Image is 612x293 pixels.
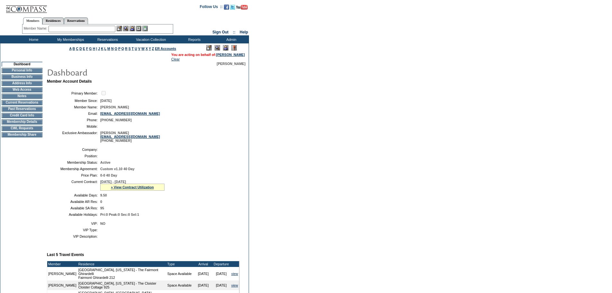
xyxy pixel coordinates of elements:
td: Space Available [166,267,194,280]
a: M [107,47,110,50]
span: [PERSON_NAME] [100,105,129,109]
a: P [118,47,120,50]
td: Membership Share [2,132,42,137]
a: [EMAIL_ADDRESS][DOMAIN_NAME] [100,112,160,115]
span: Pri:0 Peak:0 Sec:0 Sel:1 [100,213,139,216]
img: Impersonate [129,26,135,31]
td: Personal Info [2,68,42,73]
td: Reports [175,35,212,43]
img: b_calculator.gif [142,26,148,31]
a: D [79,47,82,50]
td: Reservations [88,35,125,43]
a: Clear [171,57,180,61]
td: Admin [212,35,249,43]
td: [DATE] [212,280,230,290]
span: 9.50 [100,193,107,197]
a: Z [152,47,154,50]
a: view [231,283,238,287]
td: VIP: [49,222,98,225]
a: Become our fan on Facebook [224,6,229,10]
a: view [231,272,238,276]
a: G [89,47,92,50]
a: [EMAIL_ADDRESS][DOMAIN_NAME] [100,135,160,139]
td: Credit Card Info [2,113,42,118]
span: [DATE] - [DATE] [100,180,126,184]
td: Position: [49,154,98,158]
a: B [73,47,75,50]
td: Follow Us :: [200,4,223,12]
a: Follow us on Twitter [230,6,235,10]
td: CWL Requests [2,126,42,131]
a: X [146,47,148,50]
a: R [125,47,128,50]
td: Arrival [194,261,212,267]
td: VIP Type: [49,228,98,232]
span: You are acting on behalf of: [171,53,245,57]
td: Primary Member: [49,90,98,96]
td: My Memberships [51,35,88,43]
span: [PHONE_NUMBER] [100,118,132,122]
img: Edit Mode [206,45,212,50]
td: Available Holidays: [49,213,98,216]
span: Active [100,160,111,164]
td: Current Reservations [2,100,42,105]
a: [PERSON_NAME] [216,53,245,57]
td: Vacation Collection [125,35,175,43]
a: E [83,47,85,50]
td: Residence [77,261,166,267]
a: » View Contract Utilization [111,185,154,189]
span: :: [233,30,235,34]
a: U [135,47,137,50]
td: [GEOGRAPHIC_DATA], [US_STATE] - The Cloister Cloister Cottage 925 [77,280,166,290]
a: F [86,47,88,50]
a: Y [149,47,151,50]
td: Notes [2,94,42,99]
td: [GEOGRAPHIC_DATA], [US_STATE] - The Fairmont Ghirardelli Fairmont Ghirardelli 212 [77,267,166,280]
span: [PERSON_NAME] [PHONE_NUMBER] [100,131,160,142]
span: 95 [100,206,104,210]
span: 0-0 40 Day [100,173,117,177]
a: T [132,47,134,50]
span: 0 [100,200,102,204]
td: [DATE] [194,280,212,290]
img: b_edit.gif [117,26,122,31]
img: Reservations [136,26,141,31]
img: Follow us on Twitter [230,5,235,10]
td: Member [47,261,77,267]
td: Web Access [2,87,42,92]
a: L [104,47,106,50]
td: Price Plan: [49,173,98,177]
td: Membership Status: [49,160,98,164]
td: Available AR Res: [49,200,98,204]
a: Subscribe to our YouTube Channel [236,6,248,10]
a: Members [23,17,43,24]
span: NO [100,222,105,225]
a: V [138,47,140,50]
a: W [141,47,145,50]
a: Sign Out [212,30,228,34]
td: Membership Agreement: [49,167,98,171]
td: [DATE] [212,267,230,280]
img: Log Concern/Member Elevation [231,45,237,50]
img: View Mode [215,45,220,50]
span: Custom v1.10 40 Day [100,167,135,171]
a: Q [121,47,124,50]
td: Phone: [49,118,98,122]
a: H [93,47,95,50]
td: Available Days: [49,193,98,197]
a: C [76,47,78,50]
td: Member Name: [49,105,98,109]
b: Last 5 Travel Events [47,252,84,257]
a: S [129,47,131,50]
td: [DATE] [194,267,212,280]
a: Residences [42,17,64,24]
td: Past Reservations [2,106,42,112]
td: Membership Details [2,119,42,124]
td: [PERSON_NAME] [47,280,77,290]
a: J [98,47,100,50]
div: Member Name: [24,26,49,31]
span: [DATE] [100,99,111,103]
a: Reservations [64,17,88,24]
img: Impersonate [223,45,228,50]
td: VIP Description: [49,234,98,238]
